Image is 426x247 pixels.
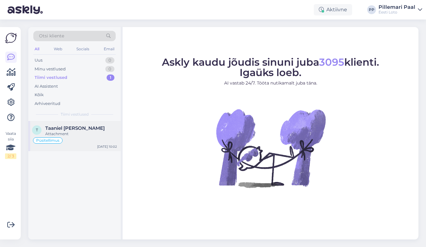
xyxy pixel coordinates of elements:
div: Pillemari Paal [379,5,415,10]
div: Minu vestlused [35,66,66,72]
a: Pillemari PaalEesti Loto [379,5,422,15]
img: No Chat active [214,91,327,205]
span: T [36,128,38,132]
span: 3095 [319,56,344,68]
div: Attachment [45,131,117,137]
div: [DATE] 10:02 [97,144,117,149]
div: Socials [75,45,91,53]
div: Web [53,45,64,53]
p: AI vastab 24/7. Tööta nutikamalt juba täna. [162,80,379,86]
div: AI Assistent [35,83,58,90]
span: Taaniel Tippi [45,125,105,131]
div: Eesti Loto [379,10,415,15]
div: Arhiveeritud [35,101,60,107]
span: Otsi kliente [39,33,64,39]
div: 2 / 3 [5,153,16,159]
span: Askly kaudu jõudis sinuni juba klienti. Igaüks loeb. [162,56,379,79]
div: 0 [105,66,114,72]
div: 1 [107,74,114,81]
div: PP [367,5,376,14]
div: Aktiivne [314,4,352,15]
div: All [33,45,41,53]
img: Askly Logo [5,32,17,44]
div: Uus [35,57,42,63]
div: Vaata siia [5,131,16,159]
div: Tiimi vestlused [35,74,67,81]
div: Email [102,45,116,53]
span: Tiimi vestlused [61,112,89,117]
div: Kõik [35,92,44,98]
span: Püsitellimus [36,139,59,142]
div: 0 [105,57,114,63]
